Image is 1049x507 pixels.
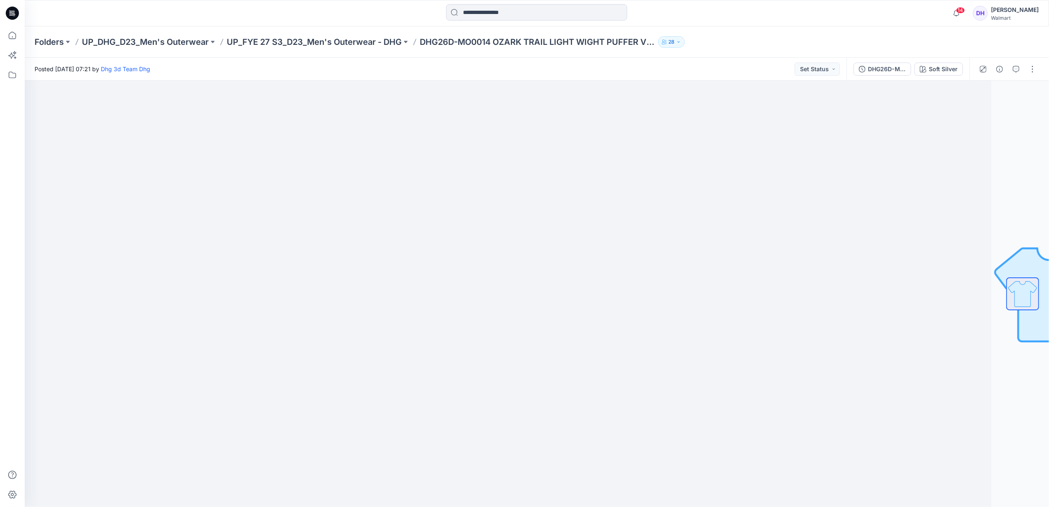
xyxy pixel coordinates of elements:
[101,65,150,72] a: Dhg 3d Team Dhg
[956,7,965,14] span: 14
[35,65,150,73] span: Posted [DATE] 07:21 by
[658,36,685,48] button: 28
[929,65,958,74] div: Soft Silver
[993,63,1006,76] button: Details
[973,6,988,21] div: DH
[227,36,402,48] a: UP_FYE 27 S3_D23_Men's Outerwear - DHG
[991,15,1039,21] div: Walmart
[35,36,64,48] a: Folders
[854,63,911,76] button: DHG26D-MO0014 OZARK TRAIL LIGHT WIGHT PUFFER VEST OPT 1
[1007,278,1038,309] img: All colorways
[668,37,675,47] p: 28
[420,36,655,48] p: DHG26D-MO0014 OZARK TRAIL LIGHT WIGHT PUFFER VEST OPT 1
[868,65,906,74] div: DHG26D-MO0014 OZARK TRAIL LIGHT WIGHT PUFFER VEST OPT 1
[82,36,209,48] a: UP_DHG_D23_Men's Outerwear
[991,5,1039,15] div: [PERSON_NAME]
[914,63,963,76] button: Soft Silver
